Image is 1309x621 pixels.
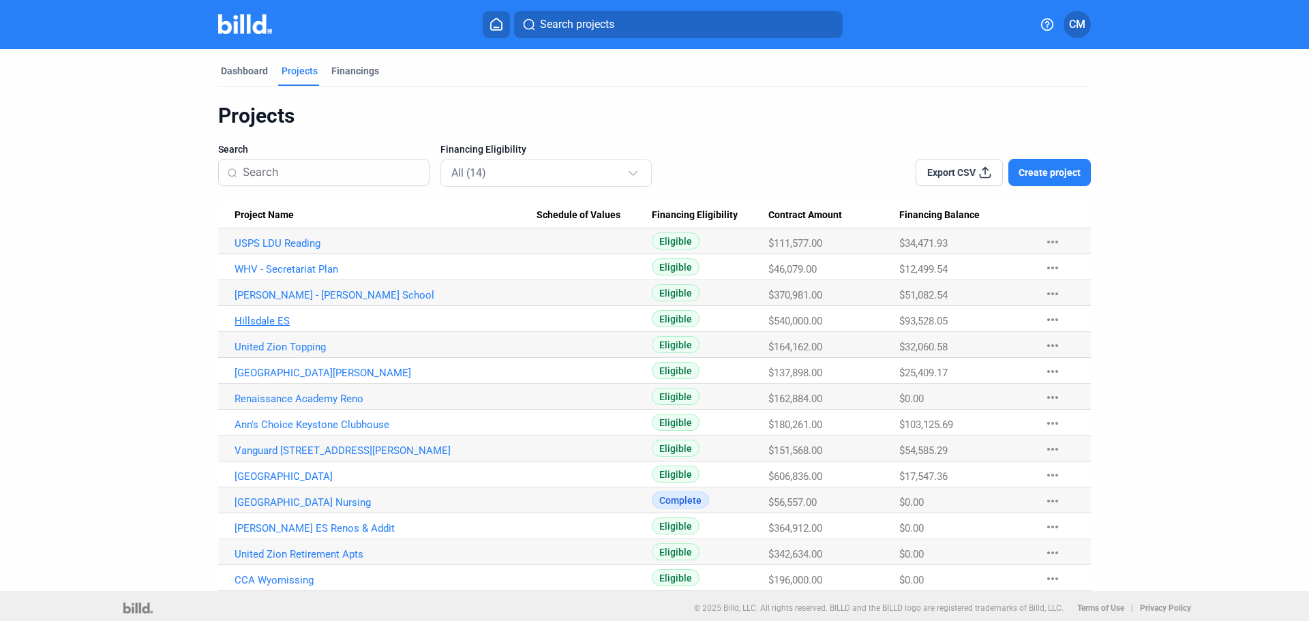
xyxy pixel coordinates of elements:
span: $111,577.00 [768,237,822,249]
span: $93,528.05 [899,315,948,327]
mat-icon: more_horiz [1044,519,1061,535]
span: Eligible [652,362,699,379]
span: $164,162.00 [768,341,822,353]
mat-select-trigger: All (14) [451,166,486,179]
span: Search projects [540,16,614,33]
span: $0.00 [899,393,924,405]
mat-icon: more_horiz [1044,467,1061,483]
a: [GEOGRAPHIC_DATA] Nursing [235,496,537,509]
span: $0.00 [899,548,924,560]
div: Financings [331,64,379,78]
mat-icon: more_horiz [1044,441,1061,457]
mat-icon: more_horiz [1044,234,1061,250]
span: Export CSV [927,166,976,179]
a: Renaissance Academy Reno [235,393,537,405]
mat-icon: more_horiz [1044,571,1061,587]
span: Schedule of Values [537,209,620,222]
span: $0.00 [899,574,924,586]
span: $12,499.54 [899,263,948,275]
span: Complete [652,491,709,509]
span: Contract Amount [768,209,842,222]
div: Projects [282,64,318,78]
span: $17,547.36 [899,470,948,483]
span: $540,000.00 [768,315,822,327]
a: [GEOGRAPHIC_DATA] [235,470,537,483]
b: Terms of Use [1077,603,1124,613]
span: Eligible [652,440,699,457]
a: [GEOGRAPHIC_DATA][PERSON_NAME] [235,367,537,379]
mat-icon: more_horiz [1044,545,1061,561]
span: $32,060.58 [899,341,948,353]
a: Hillsdale ES [235,315,537,327]
a: United Zion Retirement Apts [235,548,537,560]
span: Eligible [652,414,699,431]
p: | [1131,603,1133,613]
button: CM [1064,11,1091,38]
span: Eligible [652,310,699,327]
a: [PERSON_NAME] - [PERSON_NAME] School [235,289,537,301]
span: $103,125.69 [899,419,953,431]
mat-icon: more_horiz [1044,389,1061,406]
img: logo [123,603,153,614]
a: USPS LDU Reading [235,237,537,249]
a: WHV - Secretariat Plan [235,263,537,275]
mat-icon: more_horiz [1044,363,1061,380]
a: United Zion Topping [235,341,537,353]
mat-icon: more_horiz [1044,337,1061,354]
mat-icon: more_horiz [1044,286,1061,302]
span: Eligible [652,388,699,405]
span: $180,261.00 [768,419,822,431]
span: Eligible [652,232,699,249]
span: Search [218,142,248,156]
span: Eligible [652,284,699,301]
span: $51,082.54 [899,289,948,301]
span: $606,836.00 [768,470,822,483]
button: Export CSV [916,159,1003,186]
span: $151,568.00 [768,444,822,457]
span: $25,409.17 [899,367,948,379]
span: Create project [1019,166,1081,179]
a: CCA Wyomissing [235,574,537,586]
span: Eligible [652,336,699,353]
div: Schedule of Values [537,209,652,222]
div: Financing Balance [899,209,1031,222]
span: Eligible [652,258,699,275]
mat-icon: more_horiz [1044,260,1061,276]
span: $56,557.00 [768,496,817,509]
span: $162,884.00 [768,393,822,405]
span: Eligible [652,569,699,586]
span: Financing Eligibility [652,209,738,222]
span: Financing Balance [899,209,980,222]
span: Project Name [235,209,294,222]
a: Ann's Choice Keystone Clubhouse [235,419,537,431]
span: $137,898.00 [768,367,822,379]
mat-icon: more_horiz [1044,493,1061,509]
span: $342,634.00 [768,548,822,560]
img: Billd Company Logo [218,14,272,34]
span: $370,981.00 [768,289,822,301]
span: $34,471.93 [899,237,948,249]
input: Search [243,158,421,187]
span: CM [1069,16,1085,33]
span: $46,079.00 [768,263,817,275]
a: [PERSON_NAME] ES Renos & Addit [235,522,537,534]
button: Search projects [514,11,843,38]
b: Privacy Policy [1140,603,1191,613]
p: © 2025 Billd, LLC. All rights reserved. BILLD and the BILLD logo are registered trademarks of Bil... [694,603,1064,613]
div: Contract Amount [768,209,899,222]
span: $196,000.00 [768,574,822,586]
span: $0.00 [899,496,924,509]
div: Financing Eligibility [652,209,768,222]
span: Eligible [652,466,699,483]
button: Create project [1008,159,1091,186]
div: Projects [218,103,1091,129]
a: Vanguard [STREET_ADDRESS][PERSON_NAME] [235,444,537,457]
span: Eligible [652,543,699,560]
span: $364,912.00 [768,522,822,534]
span: Eligible [652,517,699,534]
mat-icon: more_horiz [1044,312,1061,328]
div: Project Name [235,209,537,222]
span: $54,585.29 [899,444,948,457]
div: Dashboard [221,64,268,78]
span: Financing Eligibility [440,142,526,156]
